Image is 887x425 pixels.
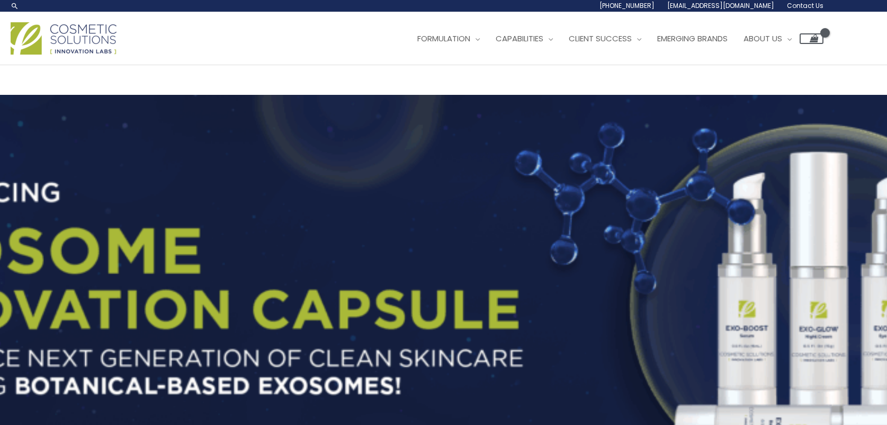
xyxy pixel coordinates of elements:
img: Cosmetic Solutions Logo [11,22,117,55]
a: Capabilities [488,23,561,55]
span: Capabilities [496,33,543,44]
span: Client Success [569,33,632,44]
a: About Us [736,23,800,55]
a: Search icon link [11,2,19,10]
span: [EMAIL_ADDRESS][DOMAIN_NAME] [667,1,774,10]
span: Contact Us [787,1,823,10]
span: About Us [743,33,782,44]
span: Emerging Brands [657,33,728,44]
nav: Site Navigation [401,23,823,55]
a: Formulation [409,23,488,55]
a: Client Success [561,23,649,55]
a: View Shopping Cart, empty [800,33,823,44]
span: Formulation [417,33,470,44]
span: [PHONE_NUMBER] [599,1,655,10]
a: Emerging Brands [649,23,736,55]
